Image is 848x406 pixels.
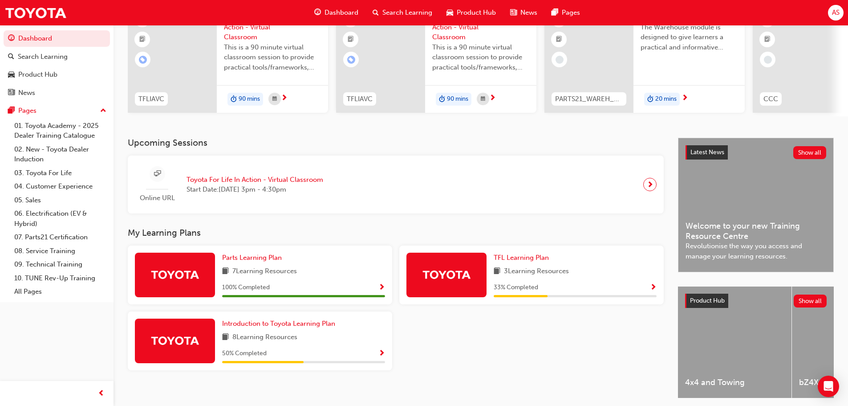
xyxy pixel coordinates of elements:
[135,163,657,207] a: Online URLToyota For Life In Action - Virtual ClassroomStart Date:[DATE] 3pm - 4:30pm
[11,166,110,180] a: 03. Toyota For Life
[307,4,365,22] a: guage-iconDashboard
[336,5,536,113] a: 0TFLIAVCToyota For Life In Action - Virtual ClassroomThis is a 90 minute virtual classroom sessio...
[4,3,67,23] a: Trak
[138,94,164,104] span: TFLIAVC
[685,377,784,388] span: 4x4 and Towing
[187,185,323,195] span: Start Date: [DATE] 3pm - 4:30pm
[432,12,529,42] span: Toyota For Life In Action - Virtual Classroom
[382,8,432,18] span: Search Learning
[494,253,552,263] a: TFL Learning Plan
[504,266,569,277] span: 3 Learning Resources
[11,230,110,244] a: 07. Parts21 Certification
[281,94,288,103] span: next-icon
[678,287,791,398] a: 4x4 and Towing
[348,34,354,45] span: booktick-icon
[794,295,827,308] button: Show all
[686,145,826,160] a: Latest NewsShow all
[11,193,110,207] a: 05. Sales
[325,8,358,18] span: Dashboard
[139,56,147,64] span: learningRecordVerb_ENROLL-icon
[457,8,496,18] span: Product Hub
[4,103,110,119] button: Pages
[494,254,549,262] span: TFL Learning Plan
[11,207,110,230] a: 06. Electrification (EV & Hybrid)
[222,266,229,277] span: book-icon
[832,8,840,18] span: AS
[685,294,827,308] a: Product HubShow all
[18,106,37,116] div: Pages
[314,7,321,18] span: guage-icon
[641,22,738,53] span: The Warehouse module is designed to give learners a practical and informative appreciation of Toy...
[544,5,745,113] a: 0PARTS21_WAREH_N1021_ELParts21 WarehouseThe Warehouse module is designed to give learners a pract...
[763,94,778,104] span: CCC
[222,349,267,359] span: 50 % Completed
[11,244,110,258] a: 08. Service Training
[764,34,771,45] span: booktick-icon
[690,148,724,156] span: Latest News
[556,56,564,64] span: learningRecordVerb_NONE-icon
[100,105,106,117] span: up-icon
[272,94,277,105] span: calendar-icon
[232,332,297,343] span: 8 Learning Resources
[655,94,677,104] span: 20 mins
[231,94,237,105] span: duration-icon
[678,138,834,272] a: Latest NewsShow allWelcome to your new Training Resource CentreRevolutionise the way you access a...
[222,253,285,263] a: Parts Learning Plan
[239,94,260,104] span: 90 mins
[686,241,826,261] span: Revolutionise the way you access and manage your learning resources.
[98,388,105,399] span: prev-icon
[378,284,385,292] span: Show Progress
[128,228,664,238] h3: My Learning Plans
[647,94,653,105] span: duration-icon
[489,94,496,103] span: next-icon
[520,8,537,18] span: News
[150,267,199,282] img: Trak
[494,283,538,293] span: 33 % Completed
[439,4,503,22] a: car-iconProduct Hub
[828,5,844,21] button: AS
[555,94,623,104] span: PARTS21_WAREH_N1021_EL
[347,56,355,64] span: learningRecordVerb_ENROLL-icon
[378,350,385,358] span: Show Progress
[4,30,110,47] a: Dashboard
[432,42,529,73] span: This is a 90 minute virtual classroom session to provide practical tools/frameworks, behaviours a...
[222,319,339,329] a: Introduction to Toyota Learning Plan
[8,89,15,97] span: news-icon
[8,71,15,79] span: car-icon
[8,107,15,115] span: pages-icon
[11,180,110,193] a: 04. Customer Experience
[686,221,826,241] span: Welcome to your new Training Resource Centre
[650,282,657,293] button: Show Progress
[556,34,562,45] span: booktick-icon
[139,34,146,45] span: booktick-icon
[4,29,110,103] button: DashboardSearch LearningProduct HubNews
[503,4,544,22] a: news-iconNews
[365,4,439,22] a: search-iconSearch Learning
[510,7,517,18] span: news-icon
[4,49,110,65] a: Search Learning
[446,7,453,18] span: car-icon
[818,376,839,397] div: Open Intercom Messenger
[764,56,772,64] span: learningRecordVerb_NONE-icon
[11,119,110,143] a: 01. Toyota Academy - 2025 Dealer Training Catalogue
[11,143,110,166] a: 02. New - Toyota Dealer Induction
[18,52,68,62] div: Search Learning
[232,266,297,277] span: 7 Learning Resources
[11,271,110,285] a: 10. TUNE Rev-Up Training
[422,267,471,282] img: Trak
[128,138,664,148] h3: Upcoming Sessions
[378,348,385,359] button: Show Progress
[154,168,161,180] span: sessionType_ONLINE_URL-icon
[682,94,688,103] span: next-icon
[135,193,179,203] span: Online URL
[8,35,15,43] span: guage-icon
[347,94,373,104] span: TFLIAVC
[439,94,445,105] span: duration-icon
[18,88,35,98] div: News
[128,5,328,113] a: 0TFLIAVCToyota For Life In Action - Virtual ClassroomThis is a 90 minute virtual classroom sessio...
[224,42,321,73] span: This is a 90 minute virtual classroom session to provide practical tools/frameworks, behaviours a...
[222,254,282,262] span: Parts Learning Plan
[544,4,587,22] a: pages-iconPages
[18,70,57,80] div: Product Hub
[11,258,110,271] a: 09. Technical Training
